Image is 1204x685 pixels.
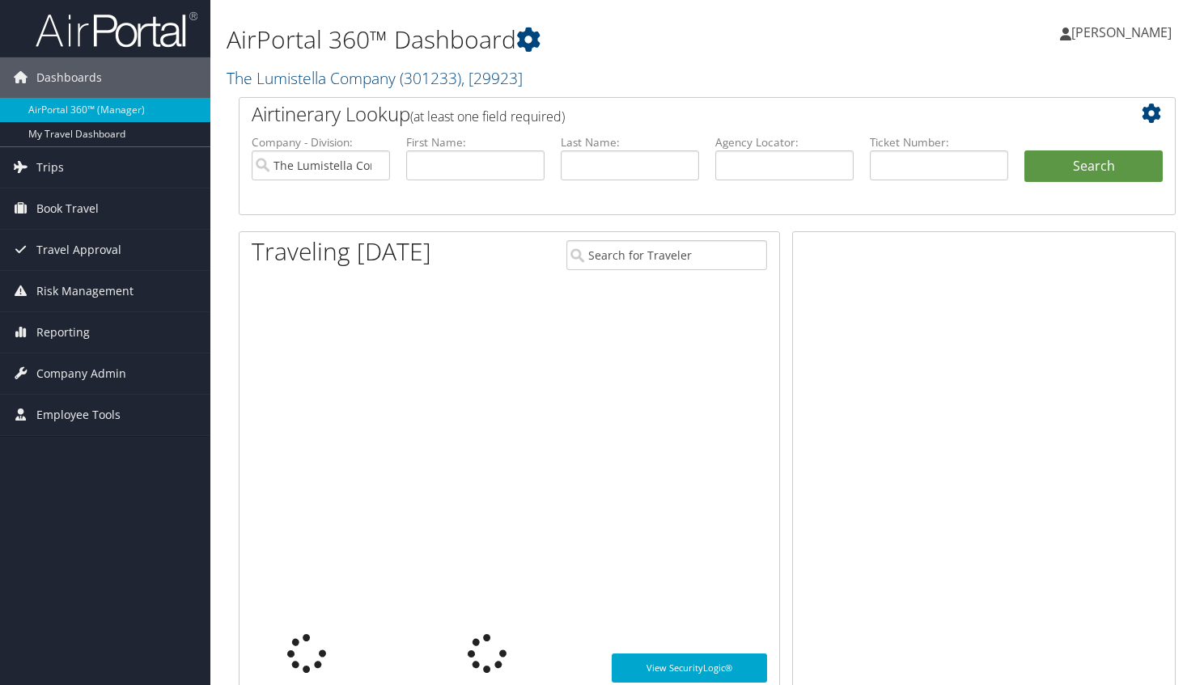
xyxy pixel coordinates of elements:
span: Trips [36,147,64,188]
input: Search for Traveler [566,240,767,270]
span: Book Travel [36,188,99,229]
a: The Lumistella Company [227,67,523,89]
button: Search [1024,150,1163,183]
span: ( 301233 ) [400,67,461,89]
span: Company Admin [36,353,126,394]
label: Ticket Number: [870,134,1008,150]
span: Dashboards [36,57,102,98]
a: View SecurityLogic® [612,653,767,683]
label: First Name: [406,134,545,150]
label: Agency Locator: [715,134,854,150]
span: [PERSON_NAME] [1071,23,1172,41]
span: Reporting [36,312,90,353]
span: Employee Tools [36,395,121,435]
span: Risk Management [36,271,134,311]
span: Travel Approval [36,230,121,270]
h1: AirPortal 360™ Dashboard [227,23,867,57]
span: , [ 29923 ] [461,67,523,89]
span: (at least one field required) [410,108,565,125]
h2: Airtinerary Lookup [252,100,1085,128]
label: Company - Division: [252,134,390,150]
label: Last Name: [561,134,699,150]
img: airportal-logo.png [36,11,197,49]
h1: Traveling [DATE] [252,235,431,269]
a: [PERSON_NAME] [1060,8,1188,57]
